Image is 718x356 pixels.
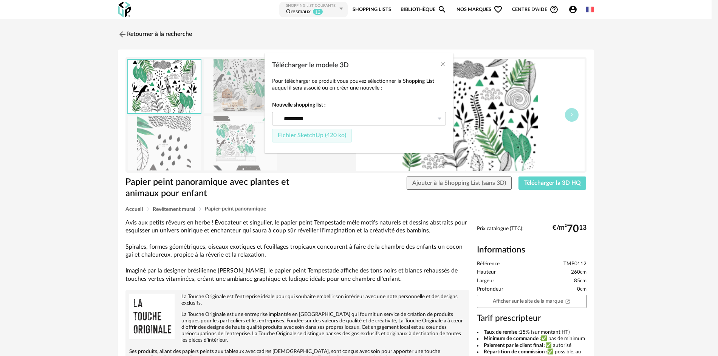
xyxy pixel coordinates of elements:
span: Télécharger le modele 3D [272,62,349,69]
button: Close [440,61,446,69]
div: Télécharger le modele 3D [265,53,453,153]
strong: Nouvelle shopping list : [272,102,446,108]
button: Fichier SketchUp (420 ko) [272,129,352,142]
p: Pour télécharger ce produit vous pouvez sélectionner la Shopping List auquel il sera associé ou e... [272,78,446,91]
span: Fichier SketchUp (420 ko) [278,132,346,138]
